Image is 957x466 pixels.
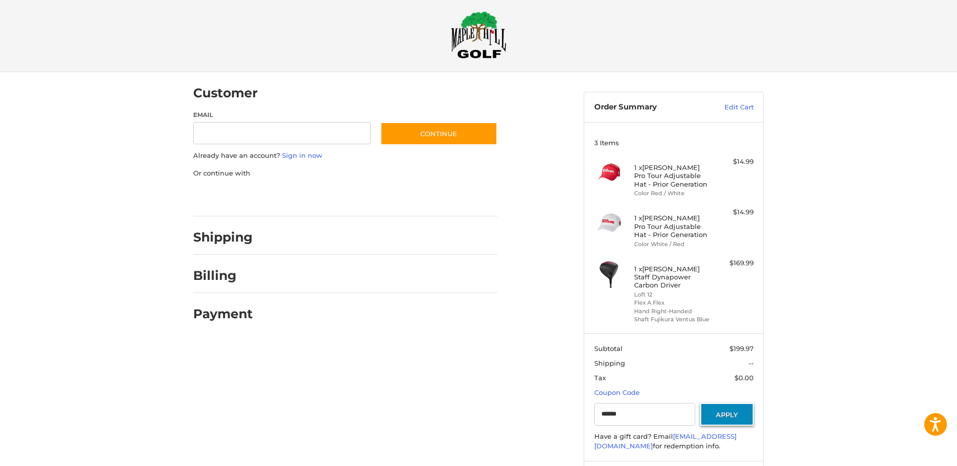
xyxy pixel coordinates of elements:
input: Gift Certificate or Coupon Code [594,403,696,426]
li: Shaft Fujikura Ventus Blue [634,315,711,324]
span: Tax [594,374,606,382]
p: Already have an account? [193,151,497,161]
button: Continue [380,122,497,145]
h2: Shipping [193,229,253,245]
iframe: PayPal-paylater [275,188,351,206]
div: $169.99 [714,258,754,268]
label: Email [193,110,371,120]
li: Color White / Red [634,240,711,249]
span: -- [749,359,754,367]
a: Coupon Code [594,388,640,396]
h2: Payment [193,306,253,322]
h3: Order Summary [594,102,703,112]
span: Shipping [594,359,625,367]
h3: 3 Items [594,139,754,147]
h4: 1 x [PERSON_NAME] Pro Tour Adjustable Hat - Prior Generation [634,214,711,239]
li: Loft 12 [634,290,711,299]
a: Sign in now [282,151,322,159]
li: Flex A Flex [634,299,711,307]
li: Color Red / White [634,189,711,198]
iframe: PayPal-venmo [361,188,437,206]
div: Have a gift card? Email for redemption info. [594,432,754,451]
h4: 1 x [PERSON_NAME] Staff Dynapower Carbon Driver [634,265,711,289]
span: $199.97 [729,344,754,353]
img: Maple Hill Golf [451,11,506,59]
div: $14.99 [714,157,754,167]
div: $14.99 [714,207,754,217]
iframe: PayPal-paypal [190,188,266,206]
span: $0.00 [735,374,754,382]
a: Edit Cart [703,102,754,112]
h4: 1 x [PERSON_NAME] Pro Tour Adjustable Hat - Prior Generation [634,163,711,188]
button: Apply [700,403,754,426]
h2: Billing [193,268,252,283]
span: Subtotal [594,344,623,353]
h2: Customer [193,85,258,101]
p: Or continue with [193,168,497,179]
li: Hand Right-Handed [634,307,711,316]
